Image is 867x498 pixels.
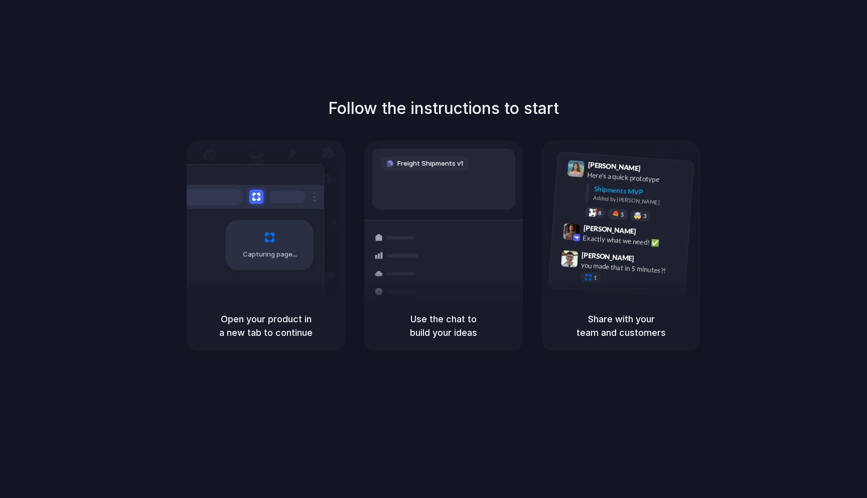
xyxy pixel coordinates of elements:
[634,212,642,220] div: 🤯
[581,260,681,277] div: you made that in 5 minutes?!
[397,159,463,169] span: Freight Shipments v1
[598,210,602,216] span: 8
[594,184,686,200] div: Shipments MVP
[639,227,660,239] span: 9:42 AM
[582,250,635,264] span: [PERSON_NAME]
[199,312,333,339] h5: Open your product in a new tab to continue
[376,312,511,339] h5: Use the chat to build your ideas
[593,194,685,208] div: Added by [PERSON_NAME]
[643,213,647,219] span: 3
[328,96,559,120] h1: Follow the instructions to start
[583,233,683,250] div: Exactly what we need! ✅
[587,170,687,187] div: Here's a quick prototype
[243,250,299,260] span: Capturing page
[583,222,636,237] span: [PERSON_NAME]
[621,212,624,217] span: 5
[554,312,688,339] h5: Share with your team and customers
[594,275,597,281] span: 1
[588,159,641,174] span: [PERSON_NAME]
[637,255,658,267] span: 9:47 AM
[644,164,664,176] span: 9:41 AM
